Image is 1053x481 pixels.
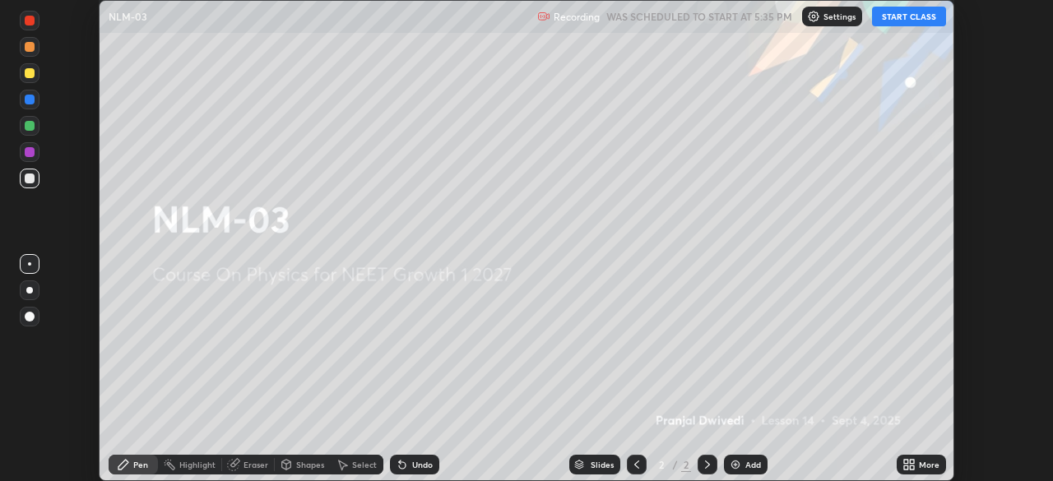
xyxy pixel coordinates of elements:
div: Pen [133,460,148,469]
button: START CLASS [872,7,946,26]
div: Highlight [179,460,216,469]
div: Select [352,460,377,469]
p: NLM-03 [109,10,147,23]
div: / [673,460,678,469]
img: add-slide-button [729,458,742,471]
div: Slides [591,460,614,469]
div: Add [745,460,761,469]
div: More [919,460,939,469]
div: Undo [412,460,433,469]
div: 2 [681,457,691,472]
p: Settings [823,12,856,21]
img: class-settings-icons [807,10,820,23]
h5: WAS SCHEDULED TO START AT 5:35 PM [606,9,792,24]
p: Recording [554,11,600,23]
div: Shapes [296,460,324,469]
div: Eraser [244,460,268,469]
img: recording.375f2c34.svg [537,10,550,23]
div: 2 [653,460,670,469]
